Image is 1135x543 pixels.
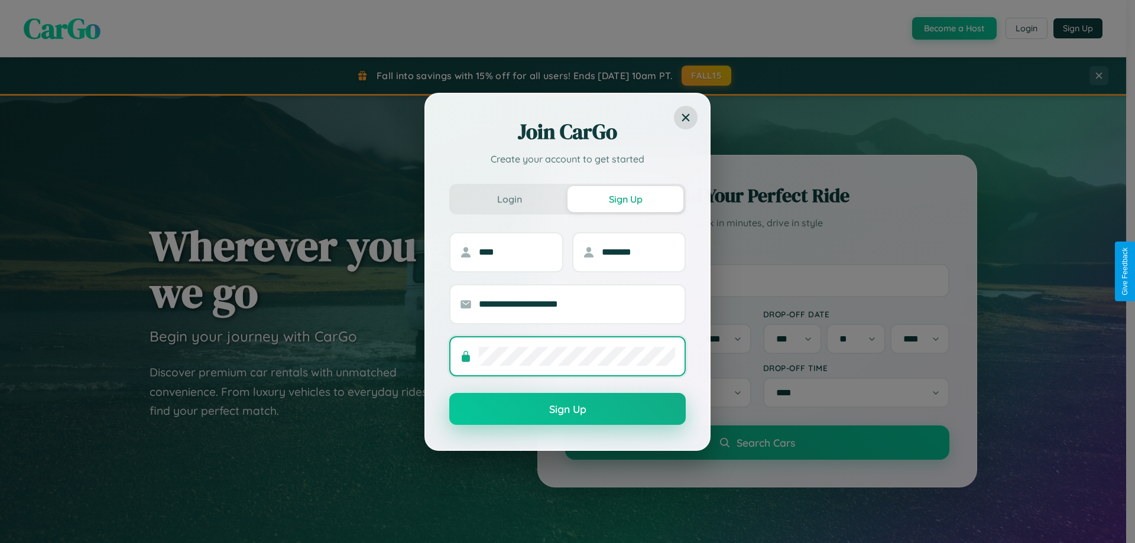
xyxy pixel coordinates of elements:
button: Sign Up [449,393,686,425]
h2: Join CarGo [449,118,686,146]
button: Sign Up [567,186,683,212]
p: Create your account to get started [449,152,686,166]
div: Give Feedback [1121,248,1129,295]
button: Login [452,186,567,212]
